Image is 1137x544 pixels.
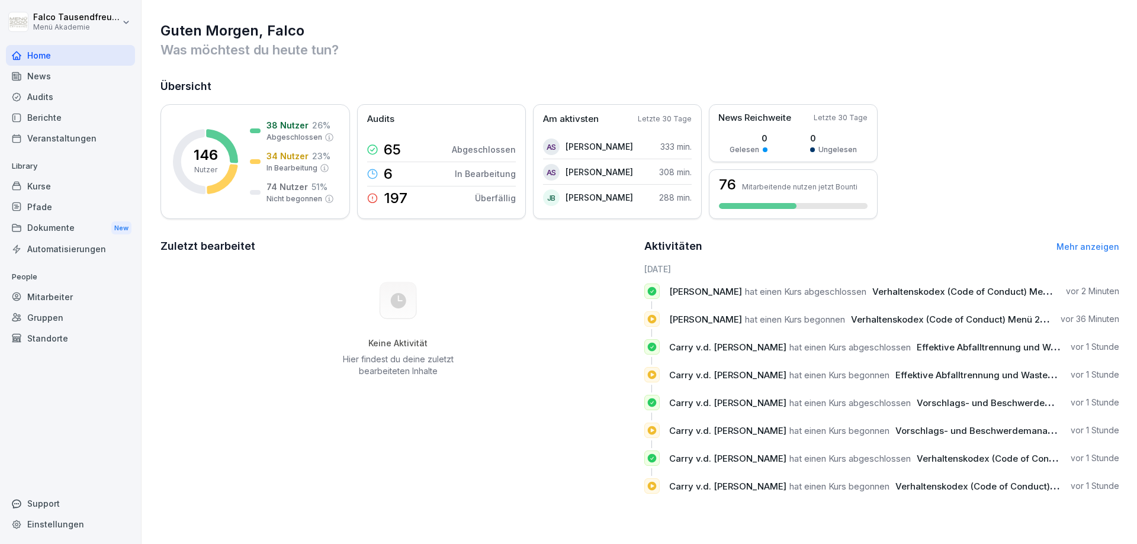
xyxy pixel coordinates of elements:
div: Gruppen [6,307,135,328]
span: Verhaltenskodex (Code of Conduct) Menü 2000 [851,314,1058,325]
div: AS [543,164,560,181]
p: Nutzer [194,165,217,175]
div: Veranstaltungen [6,128,135,149]
a: DokumenteNew [6,217,135,239]
p: vor 1 Stunde [1071,341,1119,353]
p: Abgeschlossen [266,132,322,143]
p: 65 [384,143,401,157]
a: Automatisierungen [6,239,135,259]
p: Hier findest du deine zuletzt bearbeiteten Inhalte [338,353,458,377]
h2: Aktivitäten [644,238,702,255]
a: Pfade [6,197,135,217]
p: Überfällig [475,192,516,204]
p: Audits [367,112,394,126]
p: 26 % [312,119,330,131]
p: In Bearbeitung [266,163,317,173]
a: Einstellungen [6,514,135,535]
span: Carry v.d. [PERSON_NAME] [669,342,786,353]
p: 146 [194,148,218,162]
p: Menü Akademie [33,23,120,31]
p: [PERSON_NAME] [566,166,633,178]
a: Home [6,45,135,66]
h6: [DATE] [644,263,1120,275]
span: hat einen Kurs begonnen [745,314,845,325]
span: Verhaltenskodex (Code of Conduct) Menü 2000 [895,481,1102,492]
p: 34 Nutzer [266,150,309,162]
h1: Guten Morgen, Falco [160,21,1119,40]
span: hat einen Kurs abgeschlossen [789,397,911,408]
p: 0 [810,132,857,144]
span: Verhaltenskodex (Code of Conduct) Menü 2000 [872,286,1079,297]
p: People [6,268,135,287]
div: Support [6,493,135,514]
a: Berichte [6,107,135,128]
h5: Keine Aktivität [338,338,458,349]
p: 38 Nutzer [266,119,309,131]
div: JB [543,189,560,206]
p: In Bearbeitung [455,168,516,180]
a: Audits [6,86,135,107]
p: vor 1 Stunde [1071,452,1119,464]
p: Library [6,157,135,176]
span: Verhaltenskodex (Code of Conduct) Menü 2000 [917,453,1123,464]
span: hat einen Kurs abgeschlossen [745,286,866,297]
h3: 76 [719,178,736,192]
p: Gelesen [730,144,759,155]
p: 333 min. [660,140,692,153]
p: 74 Nutzer [266,181,308,193]
span: Carry v.d. [PERSON_NAME] [669,369,786,381]
span: hat einen Kurs begonnen [789,425,889,436]
p: Am aktivsten [543,112,599,126]
p: 0 [730,132,767,144]
p: vor 36 Minuten [1061,313,1119,325]
h2: Zuletzt bearbeitet [160,238,636,255]
span: Carry v.d. [PERSON_NAME] [669,425,786,436]
span: hat einen Kurs begonnen [789,481,889,492]
div: New [111,221,131,235]
p: Ungelesen [818,144,857,155]
p: Letzte 30 Tage [814,112,868,123]
p: Was möchtest du heute tun? [160,40,1119,59]
div: AS [543,139,560,155]
p: vor 2 Minuten [1066,285,1119,297]
a: Mitarbeiter [6,287,135,307]
div: Dokumente [6,217,135,239]
a: Standorte [6,328,135,349]
p: 51 % [311,181,327,193]
a: Mehr anzeigen [1056,242,1119,252]
p: [PERSON_NAME] [566,191,633,204]
p: vor 1 Stunde [1071,424,1119,436]
p: Nicht begonnen [266,194,322,204]
p: Falco Tausendfreund [33,12,120,22]
p: vor 1 Stunde [1071,369,1119,381]
p: 308 min. [659,166,692,178]
p: Mitarbeitende nutzen jetzt Bounti [742,182,857,191]
span: [PERSON_NAME] [669,286,742,297]
p: Letzte 30 Tage [638,114,692,124]
p: 288 min. [659,191,692,204]
p: [PERSON_NAME] [566,140,633,153]
span: Carry v.d. [PERSON_NAME] [669,453,786,464]
a: News [6,66,135,86]
p: Abgeschlossen [452,143,516,156]
p: 6 [384,167,393,181]
a: Kurse [6,176,135,197]
h2: Übersicht [160,78,1119,95]
p: News Reichweite [718,111,791,125]
span: hat einen Kurs abgeschlossen [789,453,911,464]
span: Carry v.d. [PERSON_NAME] [669,481,786,492]
p: vor 1 Stunde [1071,480,1119,492]
p: 197 [384,191,407,205]
span: hat einen Kurs abgeschlossen [789,342,911,353]
p: vor 1 Stunde [1071,397,1119,408]
p: 23 % [312,150,330,162]
span: hat einen Kurs begonnen [789,369,889,381]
